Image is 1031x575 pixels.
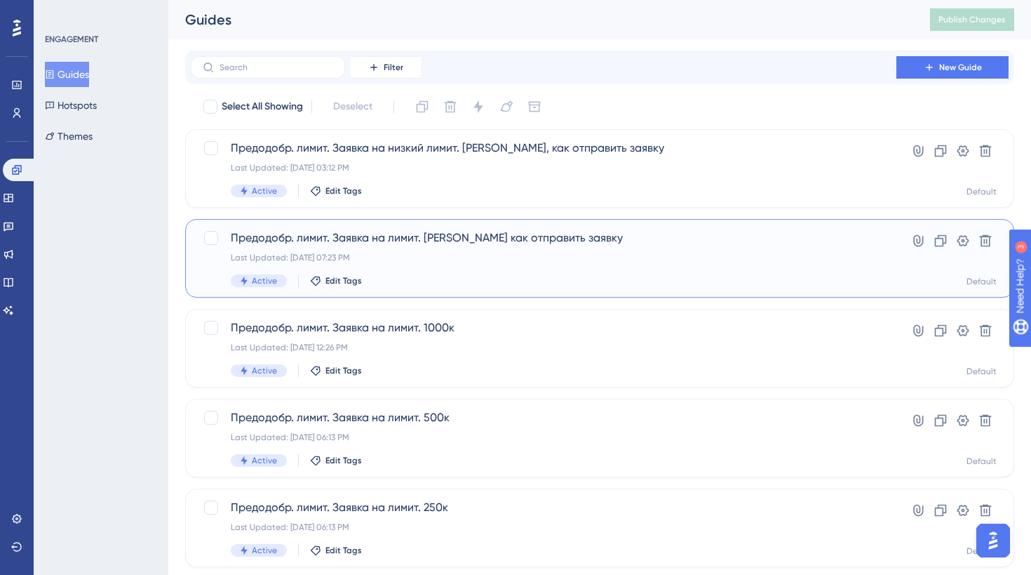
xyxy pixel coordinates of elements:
[185,10,895,29] div: Guides
[972,520,1014,562] iframe: UserGuiding AI Assistant Launcher
[325,185,362,197] span: Edit Tags
[252,185,277,197] span: Active
[252,545,277,556] span: Active
[222,98,303,115] span: Select All Showing
[58,128,93,145] ya-tr-span: Themes
[325,455,362,466] span: Edit Tags
[939,62,982,73] span: New Guide
[220,62,333,72] input: Search
[310,185,362,197] button: Edit Tags
[231,342,856,353] div: Last Updated: [DATE] 12:26 PM
[231,252,856,263] div: Last Updated: [DATE] 07:23 PM
[930,8,1014,31] button: Publish Changes
[896,56,1009,79] button: New Guide
[252,455,277,466] span: Active
[310,365,362,376] button: Edit Tags
[310,275,362,286] button: Edit Tags
[351,56,421,79] button: Filter
[966,366,997,377] div: Default
[252,365,277,376] span: Active
[231,499,856,516] span: Предодобр. лимит. Заявка на лимит. 250к
[231,319,856,336] span: Предодобр. лимит. Заявка на лимит. 1000к
[325,275,362,286] span: Edit Tags
[333,98,372,115] span: Deselect
[33,4,88,20] span: Need Help?
[310,455,362,466] button: Edit Tags
[231,162,856,173] div: Last Updated: [DATE] 03:12 PM
[321,94,385,119] button: Deselect
[45,34,98,44] ya-tr-span: ENGAGEMENT
[325,545,362,556] span: Edit Tags
[97,7,102,18] div: 3
[938,14,1006,25] span: Publish Changes
[966,186,997,197] div: Default
[231,409,856,426] span: Предодобр. лимит. Заявка на лимит. 500к
[966,456,997,467] div: Default
[310,545,362,556] button: Edit Tags
[384,62,403,73] span: Filter
[45,93,97,118] button: Hotspots
[966,546,997,557] div: Default
[231,230,856,246] span: Предодобр. лимит. Заявка на лимит. [PERSON_NAME] как отправить заявку
[252,275,277,286] span: Active
[325,365,362,376] span: Edit Tags
[231,522,856,533] div: Last Updated: [DATE] 06:13 PM
[231,432,856,443] div: Last Updated: [DATE] 06:13 PM
[58,97,97,114] ya-tr-span: Hotspots
[966,276,997,287] div: Default
[58,66,89,83] ya-tr-span: Guides
[45,62,89,87] button: Guides
[231,140,856,157] span: Предодобр. лимит. Заявка на низкий лимит. [PERSON_NAME], как отправить заявку
[45,124,93,149] button: Themes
